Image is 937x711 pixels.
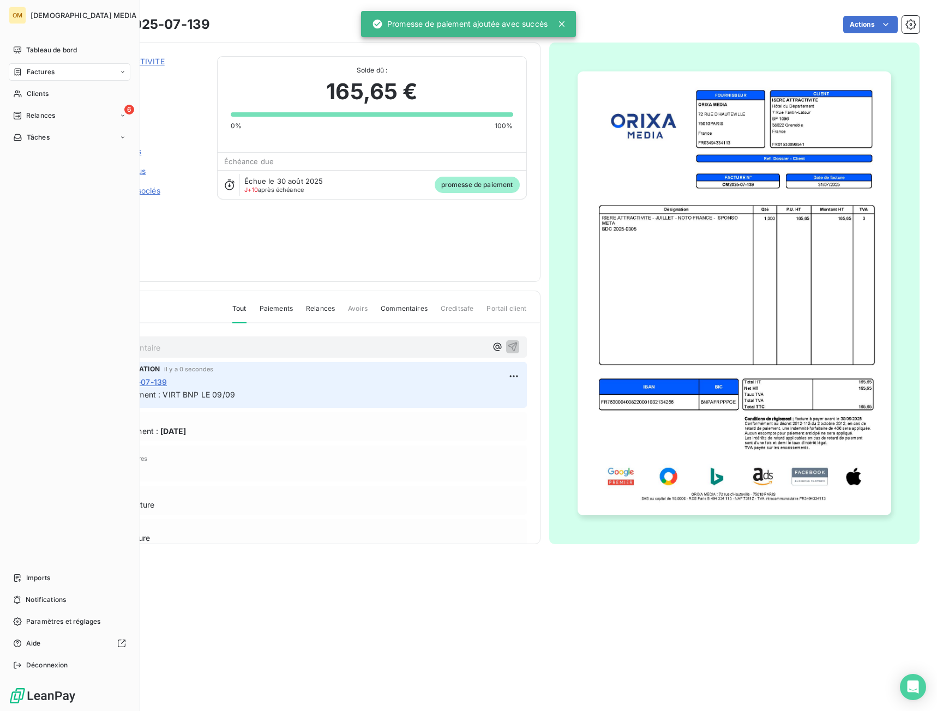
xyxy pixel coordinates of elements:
a: Aide [9,635,130,652]
span: Paiements [260,304,293,322]
span: 100% [495,121,513,131]
span: Notifications [26,595,66,605]
span: Commentaires [381,304,428,322]
h3: OM2025-07-139 [102,15,210,34]
button: Actions [843,16,898,33]
img: invoice_thumbnail [578,71,891,515]
span: Échéance due [224,157,274,166]
span: 0% [231,121,242,131]
span: Creditsafe [441,304,474,322]
span: 6 [124,105,134,115]
div: OM [9,7,26,24]
span: Promesse de paiement : VIRT BNP LE 09/09 [73,390,235,399]
span: Clients [27,89,49,99]
span: J+10 [244,186,258,194]
span: 41111A [86,69,204,78]
span: Factures [27,67,55,77]
span: Imports [26,573,50,583]
span: Déconnexion [26,660,68,670]
span: Relances [306,304,335,322]
span: Solde dû : [231,65,513,75]
span: Tout [232,304,247,323]
span: Portail client [486,304,526,322]
span: après échéance [244,186,304,193]
span: Tableau de bord [26,45,77,55]
span: Paramètres et réglages [26,617,100,626]
span: Avoirs [348,304,368,322]
span: [DEMOGRAPHIC_DATA] MEDIA [31,11,137,20]
span: [DATE] [160,425,186,437]
span: promesse de paiement [435,177,520,193]
span: Aide [26,638,41,648]
span: il y a 0 secondes [164,366,214,372]
span: Échue le 30 août 2025 [244,177,323,185]
div: Open Intercom Messenger [900,674,926,700]
span: 165,65 € [326,75,417,108]
div: Promesse de paiement ajoutée avec succès [372,14,548,34]
span: Relances [26,111,55,120]
img: Logo LeanPay [9,687,76,704]
span: Tâches [27,132,50,142]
